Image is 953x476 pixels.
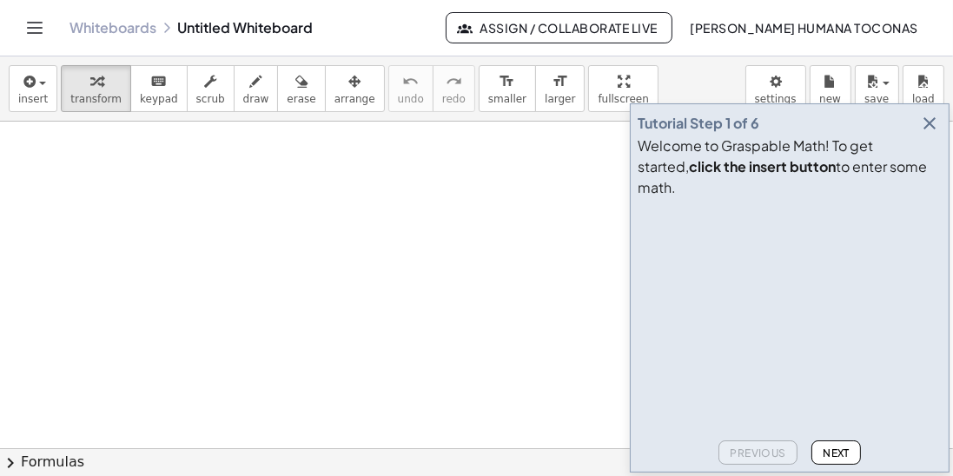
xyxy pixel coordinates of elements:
span: smaller [488,93,526,105]
i: redo [446,71,462,92]
span: save [864,93,889,105]
button: Toggle navigation [21,14,49,42]
span: new [819,93,841,105]
i: undo [402,71,419,92]
a: Whiteboards [69,19,156,36]
div: Welcome to Graspable Math! To get started, to enter some math. [638,136,942,198]
span: Next [823,446,850,459]
button: draw [234,65,279,112]
button: [PERSON_NAME] Humana Toconas [676,12,932,43]
button: keyboardkeypad [130,65,188,112]
span: load [912,93,935,105]
button: format_sizesmaller [479,65,536,112]
button: scrub [187,65,235,112]
span: scrub [196,93,225,105]
button: insert [9,65,57,112]
button: transform [61,65,131,112]
span: Assign / Collaborate Live [460,20,658,36]
span: transform [70,93,122,105]
span: undo [398,93,424,105]
button: fullscreen [588,65,658,112]
button: settings [745,65,806,112]
button: redoredo [433,65,475,112]
span: arrange [334,93,375,105]
span: redo [442,93,466,105]
b: click the insert button [689,157,836,175]
span: fullscreen [598,93,648,105]
span: erase [287,93,315,105]
button: format_sizelarger [535,65,585,112]
span: [PERSON_NAME] Humana Toconas [690,20,918,36]
button: Assign / Collaborate Live [446,12,672,43]
span: draw [243,93,269,105]
div: Tutorial Step 1 of 6 [638,113,759,134]
button: Next [811,440,861,465]
i: keyboard [150,71,167,92]
i: format_size [552,71,568,92]
button: save [855,65,899,112]
span: insert [18,93,48,105]
span: keypad [140,93,178,105]
button: undoundo [388,65,433,112]
button: erase [277,65,325,112]
button: arrange [325,65,385,112]
button: new [810,65,851,112]
i: format_size [499,71,515,92]
span: larger [545,93,575,105]
button: load [903,65,944,112]
span: settings [755,93,797,105]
